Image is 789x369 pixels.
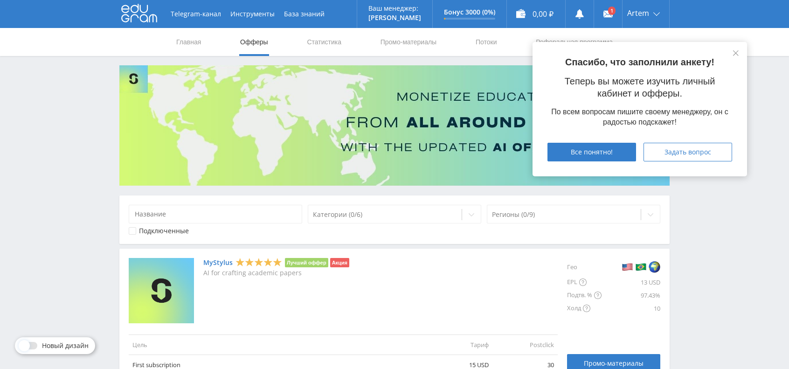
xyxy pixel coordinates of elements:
[306,28,342,56] a: Статистика
[627,9,649,17] span: Artem
[571,148,613,156] span: Все понятно!
[547,75,732,99] p: Теперь вы можете изучить личный кабинет и офферы.
[129,205,302,223] input: Название
[567,302,602,315] div: Холд
[602,289,660,302] div: 97.43%
[535,28,614,56] a: Реферальная программа
[129,334,427,355] td: Цель
[42,342,89,349] span: Новый дизайн
[139,227,189,235] div: Подключенные
[567,258,602,276] div: Гео
[444,8,495,16] p: Бонус 3000 (0%)
[602,302,660,315] div: 10
[644,143,732,161] button: Задать вопрос
[235,258,282,267] div: 5 Stars
[664,148,711,156] span: Задать вопрос
[119,65,670,186] img: Banner
[567,289,602,302] div: Подтв. %
[602,276,660,289] div: 13 USD
[547,107,732,128] div: По всем вопросам пишите своему менеджеру, он с радостью подскажет!
[330,258,349,267] li: Акция
[547,57,732,68] p: Спасибо, что заполнили анкету!
[427,334,492,355] td: Тариф
[584,360,644,367] span: Промо-материалы
[203,259,233,266] a: MyStylus
[492,334,558,355] td: Postclick
[567,276,602,289] div: EPL
[547,143,636,161] button: Все понятно!
[380,28,437,56] a: Промо-материалы
[203,269,349,277] p: AI for crafting academic papers
[239,28,269,56] a: Офферы
[368,14,421,21] p: [PERSON_NAME]
[129,258,194,323] img: MyStylus
[175,28,202,56] a: Главная
[285,258,328,267] li: Лучший оффер
[475,28,498,56] a: Потоки
[368,5,421,12] p: Ваш менеджер:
